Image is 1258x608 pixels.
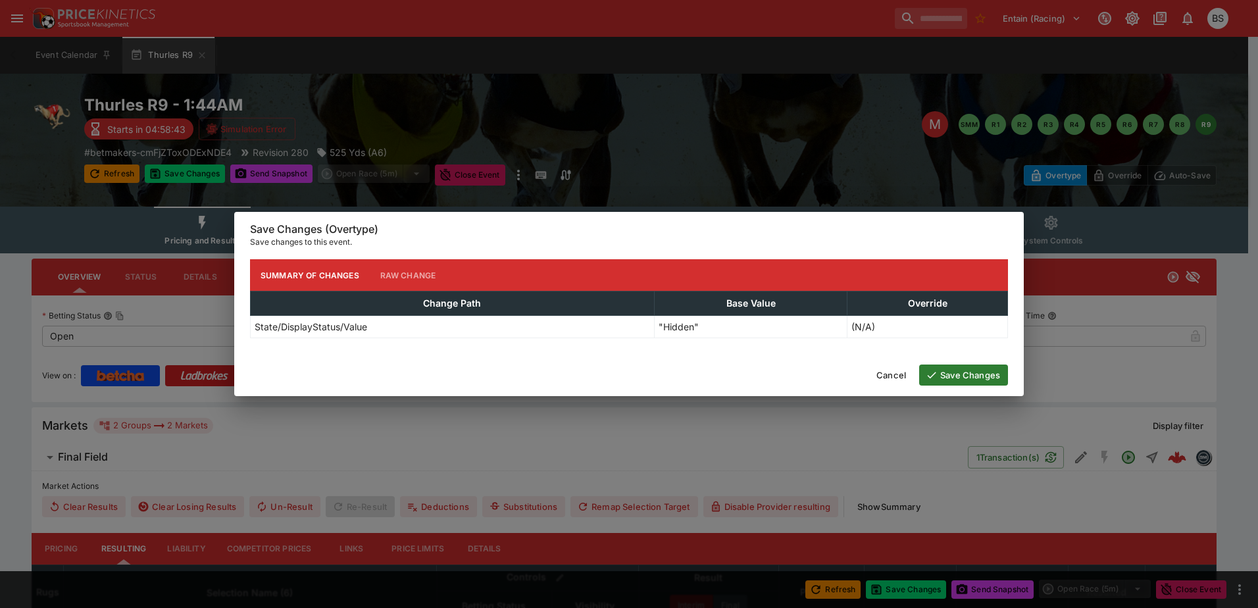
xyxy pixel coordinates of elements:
[868,365,914,386] button: Cancel
[654,291,847,316] th: Base Value
[847,291,1008,316] th: Override
[251,291,655,316] th: Change Path
[847,316,1008,338] td: (N/A)
[654,316,847,338] td: "Hidden"
[250,259,370,291] button: Summary of Changes
[250,236,1008,249] p: Save changes to this event.
[919,365,1008,386] button: Save Changes
[255,320,367,334] p: State/DisplayStatus/Value
[370,259,447,291] button: Raw Change
[250,222,1008,236] h6: Save Changes (Overtype)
